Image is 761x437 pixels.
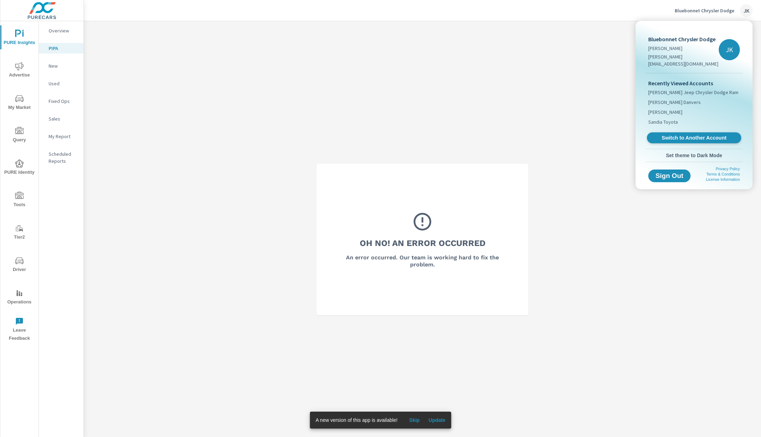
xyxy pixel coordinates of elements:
[651,135,737,141] span: Switch to Another Account
[706,172,740,176] a: Terms & Conditions
[648,99,701,106] span: [PERSON_NAME] Danvers
[648,79,740,87] p: Recently Viewed Accounts
[648,170,691,182] button: Sign Out
[648,35,719,43] p: Bluebonnet Chrysler Dodge
[645,149,743,162] button: Set theme to Dark Mode
[706,177,740,181] a: License Information
[719,39,740,60] div: JK
[648,152,740,159] span: Set theme to Dark Mode
[654,173,685,179] span: Sign Out
[716,167,740,171] a: Privacy Policy
[648,45,719,52] p: [PERSON_NAME]
[647,133,741,143] a: Switch to Another Account
[648,109,682,116] span: [PERSON_NAME]
[648,118,678,125] span: Sandia Toyota
[648,89,738,96] span: [PERSON_NAME] Jeep Chrysler Dodge Ram
[648,53,719,67] p: [PERSON_NAME][EMAIL_ADDRESS][DOMAIN_NAME]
